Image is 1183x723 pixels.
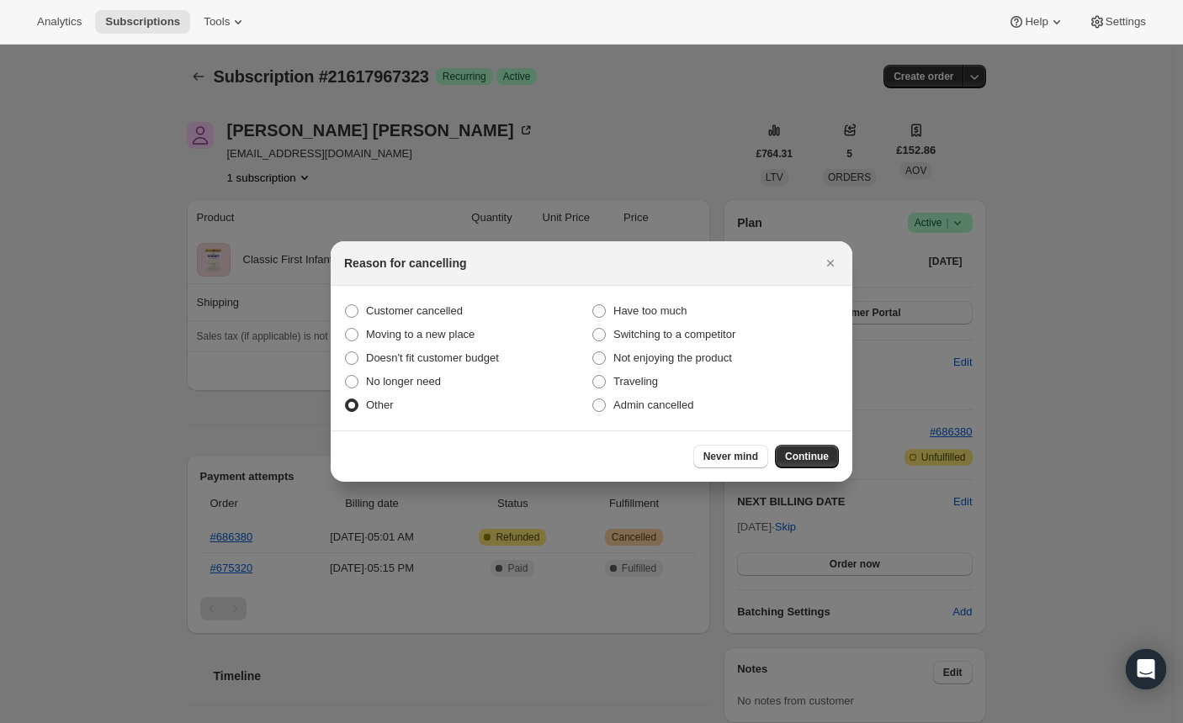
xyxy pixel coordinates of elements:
button: Close [819,251,842,275]
span: Switching to a competitor [613,328,735,340]
span: Tools [204,15,230,29]
span: Settings [1106,15,1146,29]
span: Moving to a new place [366,328,475,340]
span: Continue [785,450,829,463]
button: Settings [1079,10,1156,34]
span: Traveling [613,375,658,388]
button: Help [998,10,1074,34]
span: Never mind [703,450,758,463]
button: Never mind [693,445,768,468]
span: Not enjoying the product [613,351,732,364]
button: Analytics [27,10,92,34]
span: Analytics [37,15,82,29]
span: Admin cancelled [613,398,693,411]
div: Open Intercom Messenger [1126,649,1166,689]
span: Have too much [613,304,687,317]
span: Other [366,398,394,411]
button: Tools [194,10,257,34]
h2: Reason for cancelling [344,255,466,272]
span: Customer cancelled [366,304,463,317]
span: No longer need [366,375,441,388]
span: Doesn't fit customer budget [366,351,499,364]
button: Continue [775,445,839,468]
button: Subscriptions [95,10,190,34]
span: Subscriptions [105,15,180,29]
span: Help [1025,15,1048,29]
